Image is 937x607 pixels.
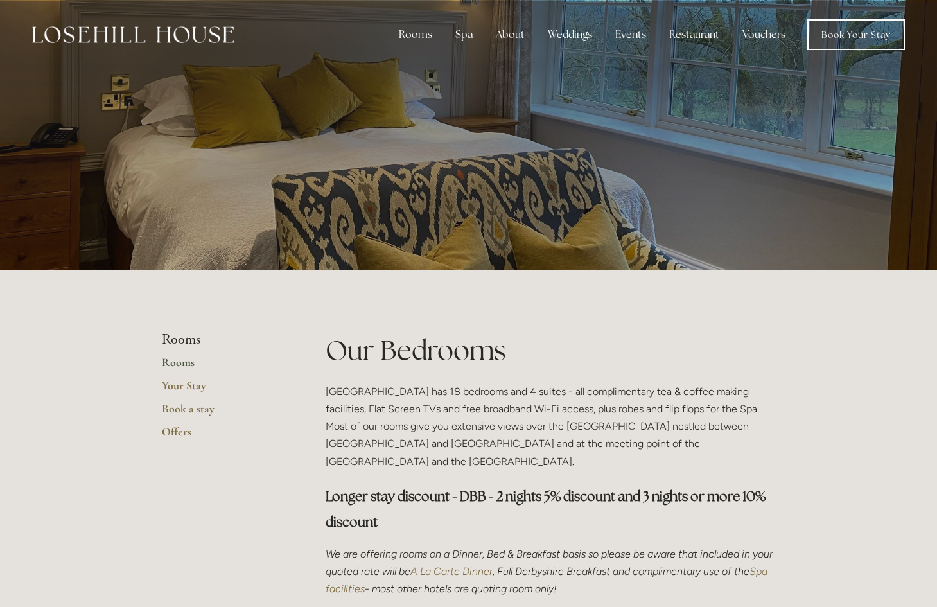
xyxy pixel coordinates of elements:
a: Your Stay [162,378,285,401]
em: , Full Derbyshire Breakfast and complimentary use of the [493,565,749,577]
a: Book Your Stay [807,19,905,50]
div: Rooms [389,22,442,48]
a: Offers [162,425,285,448]
div: Weddings [538,22,602,48]
div: About [486,22,535,48]
em: - most other hotels are quoting room only! [365,583,557,595]
em: We are offering rooms on a Dinner, Bed & Breakfast basis so please be aware that included in your... [326,548,775,577]
a: Book a stay [162,401,285,425]
img: Losehill House [32,26,234,43]
li: Rooms [162,331,285,348]
p: [GEOGRAPHIC_DATA] has 18 bedrooms and 4 suites - all complimentary tea & coffee making facilities... [326,383,776,470]
div: Events [605,22,656,48]
h1: Our Bedrooms [326,331,776,369]
a: Vouchers [732,22,796,48]
a: A La Carte Dinner [410,565,493,577]
strong: Longer stay discount - DBB - 2 nights 5% discount and 3 nights or more 10% discount [326,488,768,531]
div: Restaurant [659,22,730,48]
a: Rooms [162,355,285,378]
div: Spa [445,22,483,48]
